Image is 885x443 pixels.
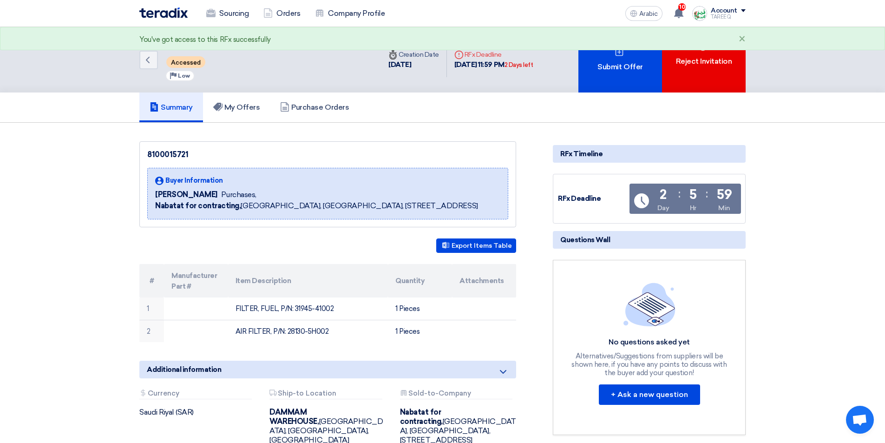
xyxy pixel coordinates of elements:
[678,187,681,200] font: :
[560,236,610,244] font: Questions Wall
[400,408,443,426] font: Nabatat for contracting,
[236,327,329,336] font: AIR FILTER, P/N: 28130-5H002
[560,150,603,158] font: RFx Timeline
[155,190,217,199] font: [PERSON_NAME]
[706,187,708,200] font: :
[718,204,730,212] font: Min
[739,32,746,47] font: ×
[139,7,188,18] img: Teradix logo
[236,304,334,313] font: FILTER, FUEL, P/N: 31945-41002
[660,187,667,202] font: 2
[395,304,420,313] font: 1 Pieces
[454,60,505,69] font: [DATE] 11:59 PM
[270,93,359,122] a: Purchase Orders
[690,204,696,212] font: Hr
[571,352,727,377] font: Alternatives/Suggestions from suppliers will be shown here, if you have any points to discuss wit...
[399,51,439,59] font: Creation Date
[328,9,385,18] font: Company Profile
[711,14,731,20] font: TAREEQ
[609,337,689,346] font: No questions asked yet
[221,190,256,199] font: Purchases,
[692,6,707,21] img: Screenshot___1727703618088.png
[395,327,420,336] font: 1 Pieces
[236,277,291,285] font: Item Description
[276,9,300,18] font: Orders
[452,242,512,250] font: Export Items Table
[505,61,533,68] font: 2 Days left
[657,204,669,212] font: Day
[148,389,179,397] font: Currency
[689,187,697,202] font: 5
[178,73,190,79] font: Low
[597,62,642,71] font: Submit Offer
[558,194,601,203] font: RFx Deadline
[147,150,188,159] font: 8100015721
[846,406,874,434] a: Open chat
[203,93,270,122] a: My Offers
[139,408,194,417] font: Saudi Riyal (SAR)
[139,35,271,44] font: You've got access to this RFx successfully
[611,390,688,399] font: + Ask a new question
[139,93,203,122] a: Summary
[150,277,154,285] font: #
[278,389,336,397] font: Ship-to Location
[171,59,201,66] font: Accessed
[291,103,349,112] font: Purchase Orders
[161,103,193,112] font: Summary
[676,57,732,66] font: Reject Invitation
[679,4,685,10] font: 10
[224,103,260,112] font: My Offers
[625,6,662,21] button: Arabic
[639,10,658,18] font: Arabic
[256,3,308,24] a: Orders
[599,384,700,405] button: + Ask a new question
[155,201,241,210] font: Nabatat for contracting,
[717,187,732,202] font: 59
[147,304,149,313] font: 1
[436,238,516,253] button: Export Items Table
[388,60,411,69] font: [DATE]
[199,3,256,24] a: Sourcing
[219,9,249,18] font: Sourcing
[465,51,502,59] font: RFx Deadline
[165,177,223,185] font: Buyer Information
[408,389,471,397] font: Sold-to-Company
[241,201,478,210] font: [GEOGRAPHIC_DATA], [GEOGRAPHIC_DATA], [STREET_ADDRESS]
[459,277,504,285] font: Attachments
[269,408,319,426] font: DAMMAM WAREHOUSE,
[395,277,425,285] font: Quantity
[711,7,737,14] font: Account
[171,271,217,291] font: Manufacturer Part #
[147,327,151,336] font: 2
[623,283,675,326] img: empty_state_list.svg
[147,365,221,374] font: Additional information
